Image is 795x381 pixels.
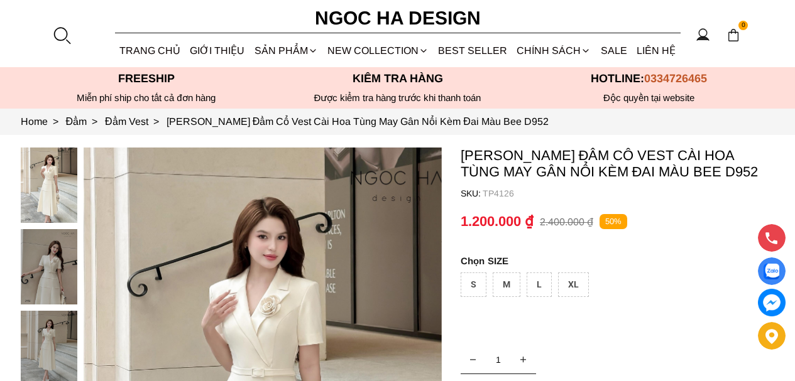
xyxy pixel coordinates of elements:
[115,34,185,67] a: TRANG CHỦ
[48,116,63,127] span: >
[764,264,779,279] img: Display image
[461,347,536,372] input: Quantity input
[21,116,66,127] a: Link to Home
[524,92,775,104] h6: Độc quyền tại website
[105,116,167,127] a: Link to Đầm Vest
[353,72,443,85] font: Kiểm tra hàng
[758,257,786,285] a: Display image
[527,272,552,297] div: L
[304,3,492,33] a: Ngoc Ha Design
[21,72,272,85] p: Freeship
[249,34,322,67] div: SẢN PHẨM
[600,214,627,230] p: 50%
[632,34,680,67] a: LIÊN HỆ
[758,289,786,316] a: messenger
[461,148,775,180] p: [PERSON_NAME] Đầm Cổ Vest Cài Hoa Tùng May Gân Nổi Kèm Đai Màu Bee D952
[21,148,77,223] img: Louisa Dress_ Đầm Cổ Vest Cài Hoa Tùng May Gân Nổi Kèm Đai Màu Bee D952_mini_0
[185,34,249,67] a: GIỚI THIỆU
[322,34,433,67] a: NEW COLLECTION
[461,272,486,297] div: S
[738,21,748,31] span: 0
[461,255,775,266] p: SIZE
[540,216,593,228] p: 2.400.000 ₫
[272,92,524,104] p: Được kiểm tra hàng trước khi thanh toán
[596,34,632,67] a: SALE
[558,272,589,297] div: XL
[21,229,77,304] img: Louisa Dress_ Đầm Cổ Vest Cài Hoa Tùng May Gân Nổi Kèm Đai Màu Bee D952_mini_1
[21,92,272,104] div: Miễn phí ship cho tất cả đơn hàng
[461,188,483,198] h6: SKU:
[148,116,164,127] span: >
[483,188,775,198] p: TP4126
[644,72,707,85] span: 0334726465
[524,72,775,85] p: Hotline:
[493,272,520,297] div: M
[66,116,106,127] a: Link to Đầm
[461,213,534,230] p: 1.200.000 ₫
[434,34,512,67] a: BEST SELLER
[87,116,102,127] span: >
[726,28,740,42] img: img-CART-ICON-ksit0nf1
[512,34,596,67] div: Chính sách
[167,116,549,127] a: Link to Louisa Dress_ Đầm Cổ Vest Cài Hoa Tùng May Gân Nổi Kèm Đai Màu Bee D952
